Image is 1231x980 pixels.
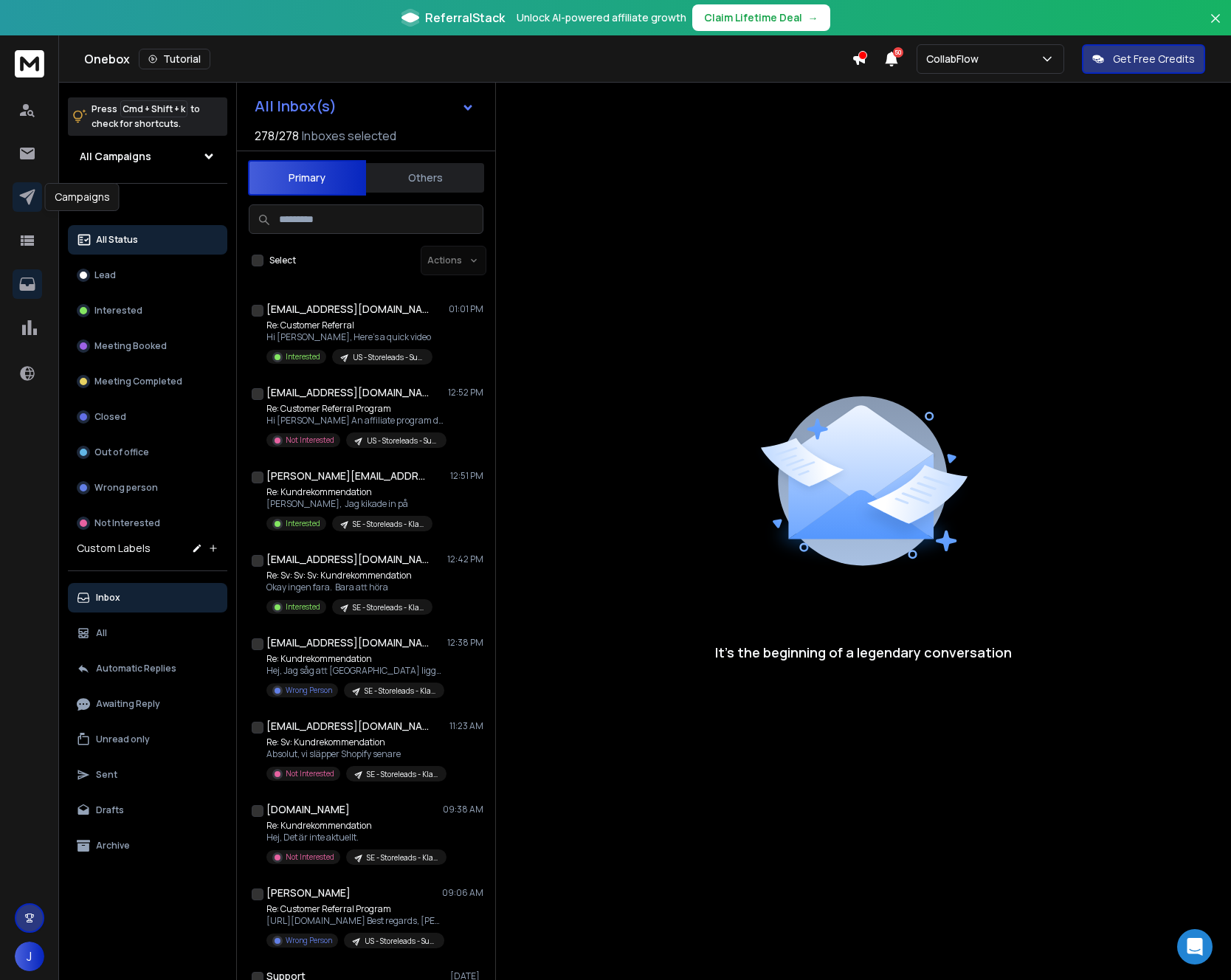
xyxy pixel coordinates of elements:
[286,435,334,446] p: Not Interested
[365,686,435,697] p: SE - Storeleads - Klaviyo - Support emails
[715,642,1012,663] p: It’s the beginning of a legendary conversation
[68,760,227,790] button: Sent
[266,570,432,582] p: Re: Sv: Sv: Sv: Kundrekommendation
[266,415,444,427] p: Hi [PERSON_NAME] An affiliate program does
[68,473,227,503] button: Wrong person
[893,47,903,58] span: 50
[367,769,438,780] p: SE - Storeleads - Klaviyo - Support emails
[266,915,444,927] p: [URL][DOMAIN_NAME] Best regards, [PERSON_NAME]
[266,498,432,510] p: [PERSON_NAME], Jag kikade in på
[266,552,429,567] h1: [EMAIL_ADDRESS][DOMAIN_NAME]
[120,100,187,117] span: Cmd + Shift + k
[286,685,332,696] p: Wrong Person
[96,840,130,852] p: Archive
[94,269,116,281] p: Lead
[96,769,117,781] p: Sent
[255,99,337,114] h1: All Inbox(s)
[94,305,142,317] p: Interested
[266,665,444,677] p: Hej, Jag såg att [GEOGRAPHIC_DATA] ligger
[96,734,150,745] p: Unread only
[96,698,160,710] p: Awaiting Reply
[266,832,444,843] p: Hej, Det är inte aktuellt.
[926,52,985,66] p: CollabFlow
[692,4,830,31] button: Claim Lifetime Deal→
[68,225,227,255] button: All Status
[367,435,438,446] p: US - Storeleads - Support emails - CollabCenter
[367,852,438,863] p: SE - Storeleads - Klaviyo - Support emails
[266,820,444,832] p: Re: Kundrekommendation
[96,592,120,604] p: Inbox
[286,852,334,863] p: Not Interested
[248,160,366,196] button: Primary
[449,720,483,732] p: 11:23 AM
[302,127,396,145] h3: Inboxes selected
[447,553,483,565] p: 12:42 PM
[15,942,44,971] button: J
[77,541,151,556] h3: Custom Labels
[92,102,200,131] p: Press to check for shortcuts.
[68,725,227,754] button: Unread only
[353,352,424,363] p: US - Storeleads - Support emails - CollabCenter
[266,736,444,748] p: Re: Sv: Kundrekommendation
[269,255,296,266] label: Select
[68,438,227,467] button: Out of office
[517,10,686,25] p: Unlock AI-powered affiliate growth
[266,886,351,900] h1: [PERSON_NAME]
[68,508,227,538] button: Not Interested
[266,635,429,650] h1: [EMAIL_ADDRESS][DOMAIN_NAME]
[80,149,151,164] h1: All Campaigns
[450,470,483,482] p: 12:51 PM
[68,402,227,432] button: Closed
[96,804,124,816] p: Drafts
[266,469,429,483] h1: [PERSON_NAME][EMAIL_ADDRESS][DOMAIN_NAME]
[94,376,182,387] p: Meeting Completed
[1177,929,1213,965] div: Open Intercom Messenger
[365,936,435,947] p: US - Storeleads - Support emails - CollabCenter
[266,320,432,331] p: Re: Customer Referral
[266,302,429,317] h1: [EMAIL_ADDRESS][DOMAIN_NAME]
[808,10,818,25] span: →
[243,92,486,121] button: All Inbox(s)
[286,601,320,612] p: Interested
[286,768,334,779] p: Not Interested
[266,802,350,817] h1: [DOMAIN_NAME]
[96,663,176,674] p: Automatic Replies
[139,49,210,69] button: Tutorial
[425,9,505,27] span: ReferralStack
[266,331,432,343] p: Hi [PERSON_NAME], Here’s a quick video
[266,903,444,915] p: Re: Customer Referral Program
[68,196,227,216] h3: Filters
[266,719,429,734] h1: [EMAIL_ADDRESS][DOMAIN_NAME]
[266,748,444,760] p: Absolut, vi släpper Shopify senare
[68,618,227,648] button: All
[68,367,227,396] button: Meeting Completed
[1206,9,1225,44] button: Close banner
[68,142,227,171] button: All Campaigns
[353,602,424,613] p: SE - Storeleads - Klaviyo - Support emails
[94,411,126,423] p: Closed
[448,387,483,398] p: 12:52 PM
[286,518,320,529] p: Interested
[96,234,138,246] p: All Status
[68,831,227,860] button: Archive
[94,482,158,494] p: Wrong person
[68,654,227,683] button: Automatic Replies
[94,517,160,529] p: Not Interested
[447,637,483,649] p: 12:38 PM
[45,183,120,211] div: Campaigns
[286,935,332,946] p: Wrong Person
[266,385,429,400] h1: [EMAIL_ADDRESS][DOMAIN_NAME]
[68,583,227,612] button: Inbox
[449,303,483,315] p: 01:01 PM
[96,627,107,639] p: All
[353,519,424,530] p: SE - Storeleads - Klaviyo - Support emails
[94,340,167,352] p: Meeting Booked
[443,804,483,815] p: 09:38 AM
[94,446,149,458] p: Out of office
[1082,44,1205,74] button: Get Free Credits
[366,162,484,194] button: Others
[266,653,444,665] p: Re: Kundrekommendation
[68,689,227,719] button: Awaiting Reply
[68,331,227,361] button: Meeting Booked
